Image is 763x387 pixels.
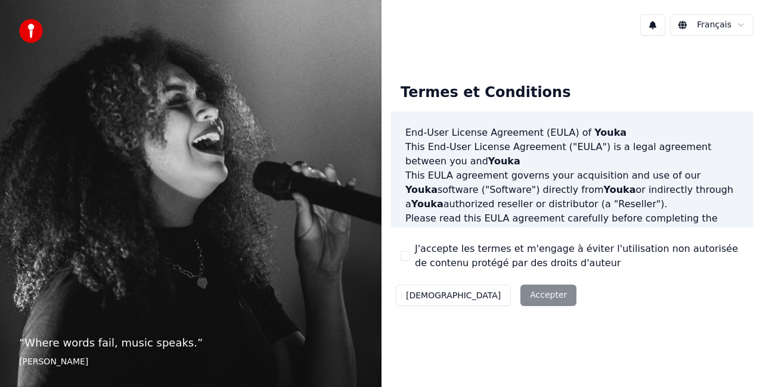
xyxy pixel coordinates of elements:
[396,285,511,306] button: [DEMOGRAPHIC_DATA]
[391,74,580,112] div: Termes et Conditions
[569,227,601,238] span: Youka
[405,184,438,195] span: Youka
[488,155,520,167] span: Youka
[405,211,739,269] p: Please read this EULA agreement carefully before completing the installation process and using th...
[19,19,43,43] img: youka
[19,356,362,368] footer: [PERSON_NAME]
[405,140,739,168] p: This End-User License Agreement ("EULA") is a legal agreement between you and
[411,198,443,210] span: Youka
[405,126,739,140] h3: End-User License Agreement (EULA) of
[415,242,744,270] label: J'accepte les termes et m'engage à éviter l'utilisation non autorisée de contenu protégé par des ...
[19,335,362,351] p: “ Where words fail, music speaks. ”
[594,127,626,138] span: Youka
[604,184,636,195] span: Youka
[405,168,739,211] p: This EULA agreement governs your acquisition and use of our software ("Software") directly from o...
